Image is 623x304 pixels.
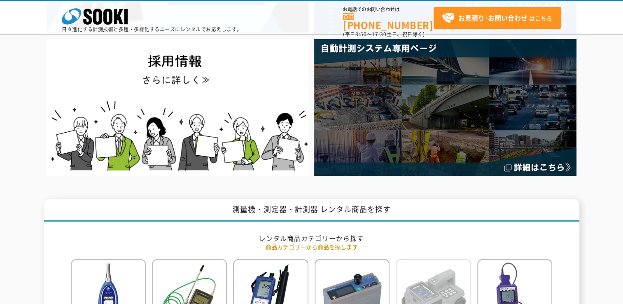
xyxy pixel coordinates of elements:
span: お電話でのお問い合わせは [343,7,434,12]
span: はこちら [442,12,552,24]
span: 17:30 [372,30,387,38]
h1: 測量機・測定器・計測器 レンタル商品を探す [44,199,579,222]
p: 商品カテゴリーから商品を探します [71,243,553,251]
img: SOOKI recruit [47,39,309,175]
a: [PHONE_NUMBER] [343,13,434,30]
strong: お見積り･お問い合わせ [458,13,527,23]
h2: レンタル商品カテゴリーから探す [71,234,553,243]
p: 日々進化する計測技術と多種・多様化するニーズにレンタルでお応えします。 [62,27,242,32]
a: お見積り･お問い合わせはこちら [434,7,561,29]
span: (平日 ～ 土日、祝日除く) [343,30,425,38]
span: 8:50 [355,30,367,38]
img: 自動計測システム専用ページ [314,39,576,175]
